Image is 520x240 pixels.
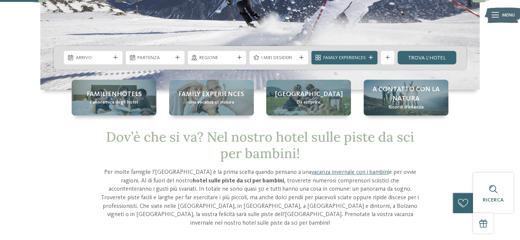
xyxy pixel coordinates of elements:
[100,168,420,228] p: Per molte famiglie l'[GEOGRAPHIC_DATA] è la prima scelta quando pensano a una e per ovvie ragioni...
[169,80,254,116] a: Hotel sulle piste da sci per bambini: divertimento senza confini Family experiences Una vacanza s...
[266,80,351,116] a: Hotel sulle piste da sci per bambini: divertimento senza confini [GEOGRAPHIC_DATA] Da scoprire
[137,55,172,61] span: Partenza
[370,85,442,104] span: A contatto con la natura
[178,90,244,99] span: Family experiences
[106,128,414,161] span: Dov’è che si va? Nel nostro hotel sulle piste da sci per bambini!
[189,99,234,106] span: Una vacanza su misura
[76,55,111,61] span: Arrivo
[483,197,504,203] span: Ricerca
[398,51,456,64] a: trova l’hotel
[364,80,448,116] a: Hotel sulle piste da sci per bambini: divertimento senza confini A contatto con la natura Ricordi...
[261,55,296,61] span: I miei desideri
[311,169,389,175] a: vacanza invernale con i bambini
[275,90,342,99] span: [GEOGRAPHIC_DATA]
[87,90,142,99] span: Familienhotels
[72,80,156,116] a: Hotel sulle piste da sci per bambini: divertimento senza confini Familienhotels Panoramica degli ...
[323,55,366,61] span: Family Experiences
[90,99,138,106] span: Panoramica degli hotel
[388,104,423,111] span: Ricordi d’infanzia
[193,178,284,184] strong: hotel sulle piste da sci per bambini
[199,55,234,61] span: Regione
[297,99,321,106] span: Da scoprire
